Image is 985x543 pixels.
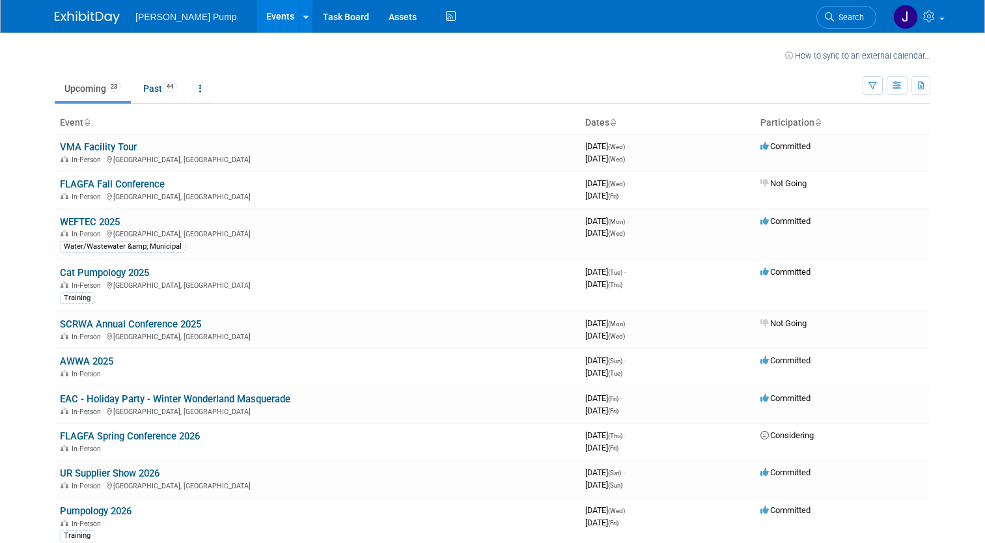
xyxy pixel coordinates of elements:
div: [GEOGRAPHIC_DATA], [GEOGRAPHIC_DATA] [60,406,575,416]
span: Committed [760,505,811,515]
th: Participation [755,112,930,134]
span: [DATE] [585,393,622,403]
span: (Wed) [608,156,625,163]
img: ExhibitDay [55,11,120,24]
span: (Thu) [608,281,622,288]
span: Committed [760,393,811,403]
span: - [627,505,629,515]
img: In-Person Event [61,520,68,526]
a: Pumpology 2026 [60,505,132,517]
span: - [623,467,625,477]
a: FLAGFA Spring Conference 2026 [60,430,200,442]
span: [DATE] [585,505,629,515]
span: In-Person [72,333,105,341]
span: Committed [760,216,811,226]
div: [GEOGRAPHIC_DATA], [GEOGRAPHIC_DATA] [60,279,575,290]
span: [DATE] [585,141,629,151]
a: Upcoming23 [55,76,131,101]
span: (Sun) [608,357,622,365]
span: Committed [760,467,811,477]
img: In-Person Event [61,482,68,488]
div: Training [60,292,94,304]
span: (Mon) [608,218,625,225]
span: In-Person [72,445,105,453]
span: (Fri) [608,408,618,415]
span: - [627,141,629,151]
span: (Tue) [608,370,622,377]
div: [GEOGRAPHIC_DATA], [GEOGRAPHIC_DATA] [60,228,575,238]
span: - [624,355,626,365]
a: Search [816,6,876,29]
img: In-Person Event [61,281,68,288]
span: - [624,267,626,277]
span: - [624,430,626,440]
span: (Mon) [608,320,625,327]
a: VMA Facility Tour [60,141,137,153]
a: EAC - Holiday Party - Winter Wonderland Masquerade [60,393,290,405]
span: - [627,318,629,328]
div: Water/Wastewater &amp; Municipal [60,241,186,253]
a: SCRWA Annual Conference 2025 [60,318,201,330]
span: (Wed) [608,180,625,188]
a: Sort by Start Date [609,117,616,128]
span: [DATE] [585,228,625,238]
span: Committed [760,141,811,151]
th: Dates [580,112,755,134]
span: 23 [107,82,121,92]
span: (Fri) [608,445,618,452]
span: [DATE] [585,443,618,452]
span: [DATE] [585,191,618,201]
span: [DATE] [585,406,618,415]
span: (Wed) [608,143,625,150]
a: WEFTEC 2025 [60,216,120,228]
span: [DATE] [585,318,629,328]
span: In-Person [72,281,105,290]
span: [DATE] [585,279,622,289]
img: Jake Sowders [893,5,918,29]
a: Past44 [133,76,187,101]
img: In-Person Event [61,230,68,236]
span: In-Person [72,370,105,378]
div: Training [60,530,94,542]
img: In-Person Event [61,408,68,414]
img: In-Person Event [61,193,68,199]
img: In-Person Event [61,445,68,451]
span: (Thu) [608,432,622,439]
a: Sort by Event Name [83,117,90,128]
span: (Fri) [608,395,618,402]
div: [GEOGRAPHIC_DATA], [GEOGRAPHIC_DATA] [60,331,575,341]
span: [DATE] [585,480,622,490]
div: [GEOGRAPHIC_DATA], [GEOGRAPHIC_DATA] [60,191,575,201]
a: FLAGFA Fall Conference [60,178,165,190]
span: Search [834,12,864,22]
span: Committed [760,355,811,365]
span: Not Going [760,318,807,328]
span: [DATE] [585,267,626,277]
a: UR Supplier Show 2026 [60,467,160,479]
div: [GEOGRAPHIC_DATA], [GEOGRAPHIC_DATA] [60,480,575,490]
th: Event [55,112,580,134]
span: (Wed) [608,333,625,340]
span: [DATE] [585,467,625,477]
span: In-Person [72,482,105,490]
span: [DATE] [585,154,625,163]
span: [DATE] [585,331,625,341]
span: In-Person [72,408,105,416]
span: Committed [760,267,811,277]
span: In-Person [72,193,105,201]
span: In-Person [72,230,105,238]
img: In-Person Event [61,333,68,339]
span: [DATE] [585,178,629,188]
span: Considering [760,430,814,440]
span: - [627,216,629,226]
a: How to sync to an external calendar... [785,51,930,61]
span: [DATE] [585,355,626,365]
span: Not Going [760,178,807,188]
img: In-Person Event [61,370,68,376]
span: [DATE] [585,216,629,226]
span: 44 [163,82,177,92]
img: In-Person Event [61,156,68,162]
span: (Sun) [608,482,622,489]
span: (Fri) [608,193,618,200]
span: [DATE] [585,368,622,378]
